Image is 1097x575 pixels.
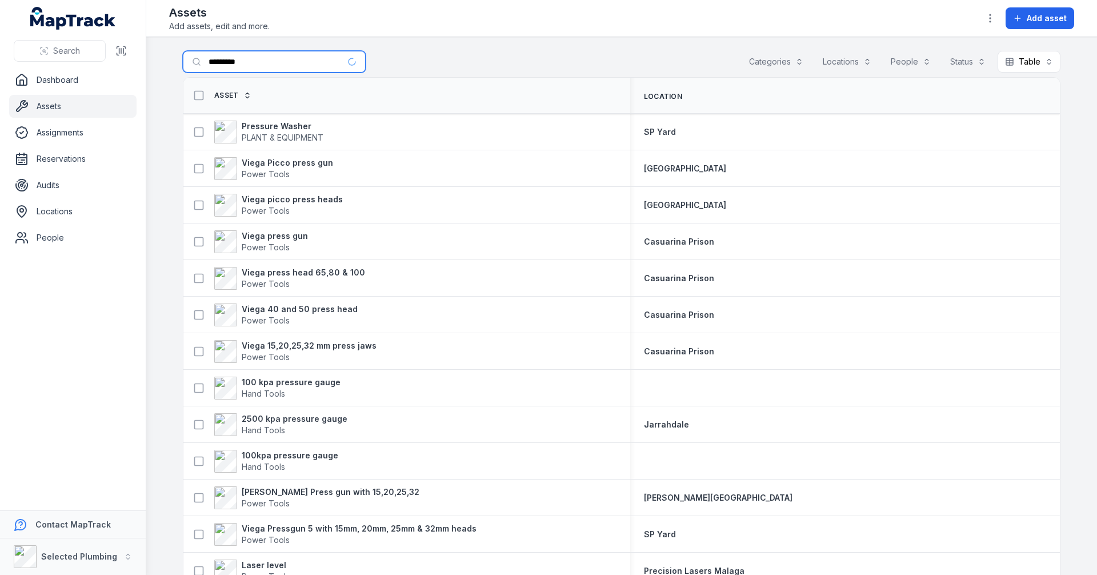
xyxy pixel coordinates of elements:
a: Viega 15,20,25,32 mm press jawsPower Tools [214,340,377,363]
span: Add asset [1027,13,1067,24]
strong: 100kpa pressure gauge [242,450,338,461]
strong: Viega picco press heads [242,194,343,205]
a: Viega 40 and 50 press headPower Tools [214,304,358,326]
button: Categories [742,51,811,73]
span: Hand Tools [242,462,285,472]
a: Casuarina Prison [644,346,714,357]
span: Power Tools [242,352,290,362]
span: Casuarina Prison [644,346,714,356]
a: SP Yard [644,529,676,540]
strong: Viega Picco press gun [242,157,333,169]
span: Search [53,45,80,57]
strong: Viega 15,20,25,32 mm press jaws [242,340,377,352]
strong: 2500 kpa pressure gauge [242,413,347,425]
a: Pressure WasherPLANT & EQUIPMENT [214,121,323,143]
a: Viega Pressgun 5 with 15mm, 20mm, 25mm & 32mm headsPower Tools [214,523,477,546]
strong: Laser level [242,560,290,571]
a: 2500 kpa pressure gaugeHand Tools [214,413,347,436]
h2: Assets [169,5,270,21]
strong: Selected Plumbing [41,552,117,561]
a: Casuarina Prison [644,236,714,247]
a: Jarrahdale [644,419,689,430]
strong: Viega 40 and 50 press head [242,304,358,315]
a: [PERSON_NAME][GEOGRAPHIC_DATA] [644,492,792,504]
a: Assignments [9,121,137,144]
a: Audits [9,174,137,197]
span: Asset [214,91,239,100]
a: Assets [9,95,137,118]
span: Location [644,92,682,101]
a: Viega press gunPower Tools [214,230,308,253]
span: SP Yard [644,529,676,539]
a: SP Yard [644,126,676,138]
span: Power Tools [242,316,290,325]
a: Viega picco press headsPower Tools [214,194,343,217]
span: Jarrahdale [644,420,689,429]
a: Casuarina Prison [644,309,714,321]
span: [PERSON_NAME][GEOGRAPHIC_DATA] [644,493,792,502]
strong: Viega Pressgun 5 with 15mm, 20mm, 25mm & 32mm heads [242,523,477,534]
span: [GEOGRAPHIC_DATA] [644,200,726,210]
a: [GEOGRAPHIC_DATA] [644,163,726,174]
a: [PERSON_NAME] Press gun with 15,20,25,32Power Tools [214,486,419,509]
a: Casuarina Prison [644,273,714,284]
span: Add assets, edit and more. [169,21,270,32]
strong: Viega press head 65,80 & 100 [242,267,365,278]
span: Casuarina Prison [644,237,714,246]
span: Hand Tools [242,389,285,398]
span: [GEOGRAPHIC_DATA] [644,163,726,173]
a: MapTrack [30,7,116,30]
span: Power Tools [242,279,290,289]
button: Search [14,40,106,62]
button: Locations [815,51,879,73]
a: [GEOGRAPHIC_DATA] [644,199,726,211]
strong: Contact MapTrack [35,520,111,529]
span: Power Tools [242,169,290,179]
span: Power Tools [242,498,290,508]
span: PLANT & EQUIPMENT [242,133,323,142]
strong: Viega press gun [242,230,308,242]
span: SP Yard [644,127,676,137]
button: Status [943,51,993,73]
a: Viega press head 65,80 & 100Power Tools [214,267,365,290]
strong: [PERSON_NAME] Press gun with 15,20,25,32 [242,486,419,498]
span: Power Tools [242,535,290,545]
span: Casuarina Prison [644,310,714,320]
a: 100 kpa pressure gaugeHand Tools [214,377,341,400]
a: Viega Picco press gunPower Tools [214,157,333,180]
button: Add asset [1006,7,1074,29]
button: Table [998,51,1060,73]
span: Power Tools [242,242,290,252]
a: People [9,226,137,249]
strong: Pressure Washer [242,121,323,132]
a: Asset [214,91,251,100]
a: Locations [9,200,137,223]
span: Casuarina Prison [644,273,714,283]
span: Power Tools [242,206,290,215]
strong: 100 kpa pressure gauge [242,377,341,388]
button: People [883,51,938,73]
a: Dashboard [9,69,137,91]
a: 100kpa pressure gaugeHand Tools [214,450,338,473]
a: Reservations [9,147,137,170]
span: Hand Tools [242,425,285,435]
